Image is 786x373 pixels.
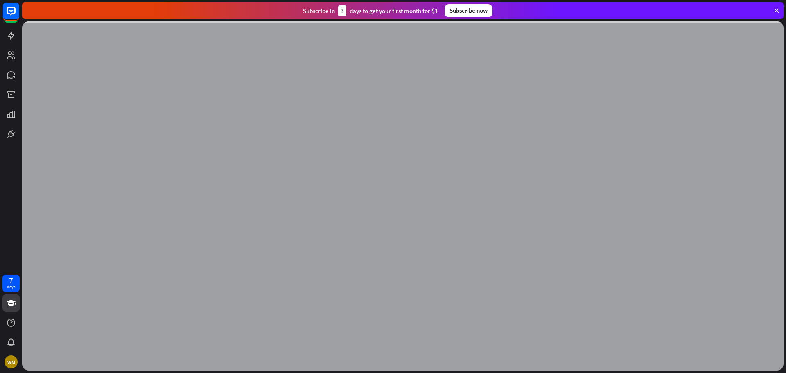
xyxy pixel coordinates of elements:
[445,4,492,17] div: Subscribe now
[303,5,438,16] div: Subscribe in days to get your first month for $1
[5,355,18,368] div: WM
[7,284,15,290] div: days
[9,277,13,284] div: 7
[338,5,346,16] div: 3
[2,275,20,292] a: 7 days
